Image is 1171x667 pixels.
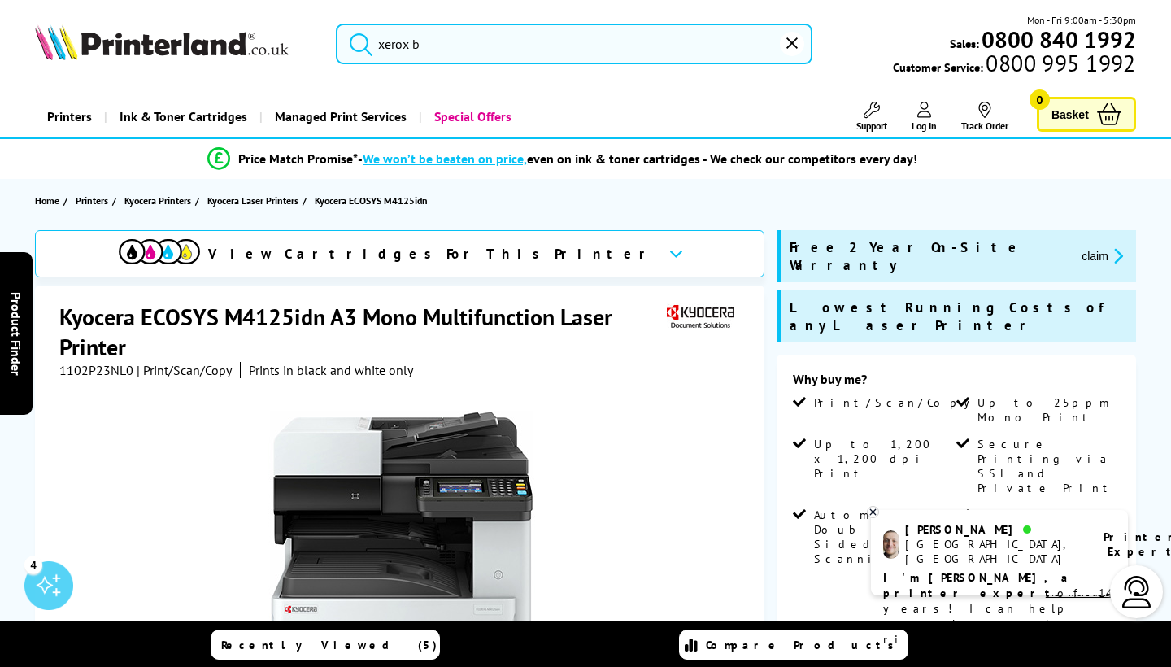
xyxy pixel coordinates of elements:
[120,96,247,137] span: Ink & Toner Cartridges
[35,192,63,209] a: Home
[249,362,413,378] i: Prints in black and white only
[76,192,108,209] span: Printers
[119,239,200,264] img: cmyk-icon.svg
[977,395,1117,425] span: Up to 25ppm Mono Print
[238,150,358,167] span: Price Match Promise*
[124,192,195,209] a: Kyocera Printers
[982,24,1136,54] b: 0800 840 1992
[814,395,982,410] span: Print/Scan/Copy
[706,638,903,652] span: Compare Products
[814,437,953,481] span: Up to 1,200 x 1,200 dpi Print
[793,371,1120,395] div: Why buy me?
[419,96,524,137] a: Special Offers
[336,24,812,64] input: Search pro
[1027,12,1136,28] span: Mon - Fri 9:00am - 5:30pm
[358,150,917,167] div: - even on ink & toner cartridges - We check our competitors every day!
[979,32,1136,47] a: 0800 840 1992
[977,508,1117,566] span: Automatic Double Sided Printing
[1051,103,1089,125] span: Basket
[207,192,298,209] span: Kyocera Laser Printers
[950,36,979,51] span: Sales:
[983,55,1135,71] span: 0800 995 1992
[315,192,428,209] span: Kyocera ECOSYS M4125idn
[912,102,937,132] a: Log In
[35,192,59,209] span: Home
[961,102,1008,132] a: Track Order
[207,192,303,209] a: Kyocera Laser Printers
[208,245,655,263] span: View Cartridges For This Printer
[1037,97,1136,132] a: Basket 0
[124,192,191,209] span: Kyocera Printers
[211,630,440,660] a: Recently Viewed (5)
[977,437,1117,495] span: Secure Printing via SSL and Private Print
[259,96,419,137] a: Managed Print Services
[883,530,899,559] img: ashley-livechat.png
[1077,246,1128,265] button: promo-description
[363,150,527,167] span: We won’t be beaten on price,
[893,55,1135,75] span: Customer Service:
[59,362,133,378] span: 1102P23NL0
[137,362,232,378] span: | Print/Scan/Copy
[679,630,908,660] a: Compare Products
[814,508,953,566] span: Automatic Double Sided Scanning
[663,302,738,332] img: Kyocera
[905,537,1083,566] div: [GEOGRAPHIC_DATA], [GEOGRAPHIC_DATA]
[790,238,1069,274] span: Free 2 Year On-Site Warranty
[883,570,1116,647] p: of 14 years! I can help you choose the right product
[59,302,663,362] h1: Kyocera ECOSYS M4125idn A3 Mono Multifunction Laser Printer
[8,145,1117,173] li: modal_Promise
[8,292,24,376] span: Product Finder
[104,96,259,137] a: Ink & Toner Cartridges
[1121,576,1153,608] img: user-headset-light.svg
[315,192,432,209] a: Kyocera ECOSYS M4125idn
[76,192,112,209] a: Printers
[862,615,940,645] span: £891.66
[905,522,1083,537] div: [PERSON_NAME]
[35,24,289,60] img: Printerland Logo
[883,570,1073,600] b: I'm [PERSON_NAME], a printer expert
[35,96,104,137] a: Printers
[35,24,316,63] a: Printerland Logo
[856,120,887,132] span: Support
[790,299,1128,334] span: Lowest Running Costs of any Laser Printer
[856,102,887,132] a: Support
[24,556,42,573] div: 4
[912,120,937,132] span: Log In
[1030,89,1050,110] span: 0
[221,638,437,652] span: Recently Viewed (5)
